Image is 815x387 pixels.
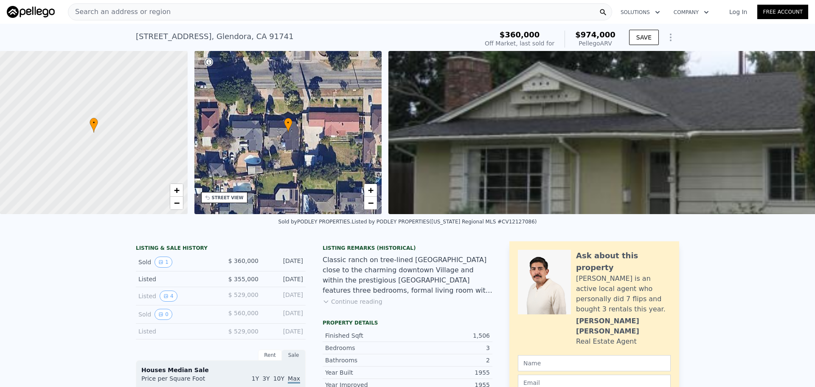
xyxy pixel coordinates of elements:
[228,310,259,316] span: $ 560,000
[265,309,303,320] div: [DATE]
[174,185,179,195] span: +
[170,184,183,197] a: Zoom in
[719,8,757,16] a: Log In
[576,316,671,336] div: [PERSON_NAME] [PERSON_NAME]
[323,255,492,296] div: Classic ranch on tree-lined [GEOGRAPHIC_DATA] close to the charming downtown Village and within t...
[364,197,377,209] a: Zoom out
[138,309,214,320] div: Sold
[323,319,492,326] div: Property details
[228,276,259,282] span: $ 355,000
[323,297,382,306] button: Continue reading
[352,219,537,225] div: Listed by PODLEY PROPERTIES ([US_STATE] Regional MLS #CV12127086)
[7,6,55,18] img: Pellego
[576,250,671,274] div: Ask about this property
[325,344,407,352] div: Bedrooms
[278,219,352,225] div: Sold by PODLEY PROPERTIES .
[265,327,303,336] div: [DATE]
[667,5,716,20] button: Company
[662,29,679,46] button: Show Options
[155,257,172,268] button: View historical data
[325,368,407,377] div: Year Built
[90,119,98,127] span: •
[160,291,177,302] button: View historical data
[170,197,183,209] a: Zoom out
[141,366,300,374] div: Houses Median Sale
[138,257,214,268] div: Sold
[407,368,490,377] div: 1955
[576,336,637,347] div: Real Estate Agent
[136,31,294,42] div: [STREET_ADDRESS] , Glendora , CA 91741
[614,5,667,20] button: Solutions
[155,309,172,320] button: View historical data
[284,118,292,133] div: •
[575,39,615,48] div: Pellego ARV
[282,350,306,361] div: Sale
[258,350,282,361] div: Rent
[629,30,659,45] button: SAVE
[136,245,306,253] div: LISTING & SALE HISTORY
[68,7,171,17] span: Search an address or region
[500,30,540,39] span: $360,000
[138,291,214,302] div: Listed
[138,275,214,283] div: Listed
[407,331,490,340] div: 1,506
[90,118,98,133] div: •
[262,375,270,382] span: 3Y
[174,198,179,208] span: −
[265,275,303,283] div: [DATE]
[228,257,259,264] span: $ 360,000
[485,39,554,48] div: Off Market, last sold for
[273,375,284,382] span: 10Y
[325,356,407,364] div: Bathrooms
[364,184,377,197] a: Zoom in
[288,375,300,384] span: Max
[518,355,671,371] input: Name
[407,344,490,352] div: 3
[575,30,615,39] span: $974,000
[368,185,374,195] span: +
[228,328,259,335] span: $ 529,000
[228,291,259,298] span: $ 529,000
[284,119,292,127] span: •
[407,356,490,364] div: 2
[265,257,303,268] div: [DATE]
[212,195,244,201] div: STREET VIEW
[323,245,492,251] div: Listing Remarks (Historical)
[265,291,303,302] div: [DATE]
[368,198,374,208] span: −
[252,375,259,382] span: 1Y
[138,327,214,336] div: Listed
[576,274,671,314] div: [PERSON_NAME] is an active local agent who personally did 7 flips and bought 3 rentals this year.
[325,331,407,340] div: Finished Sqft
[757,5,808,19] a: Free Account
